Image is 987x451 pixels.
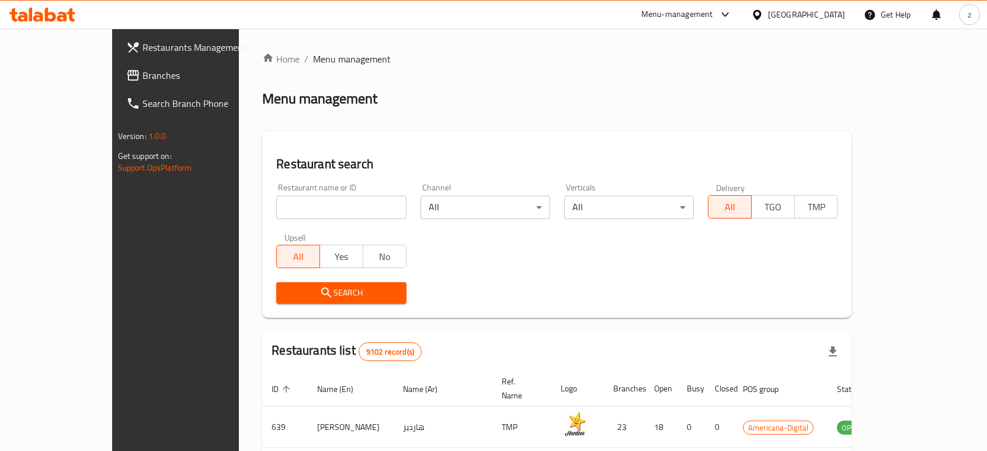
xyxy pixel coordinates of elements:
th: Closed [706,371,734,407]
td: 639 [262,407,308,448]
label: Upsell [284,233,306,241]
span: Restaurants Management [143,40,267,54]
span: POS group [743,382,794,396]
a: Restaurants Management [117,33,277,61]
label: Delivery [716,183,745,192]
span: Branches [143,68,267,82]
span: 1.0.0 [148,129,166,144]
span: Version: [118,129,147,144]
span: All [713,199,747,216]
input: Search for restaurant name or ID.. [276,196,406,219]
button: Search [276,282,406,304]
span: No [368,248,402,265]
div: Export file [819,338,847,366]
button: Yes [319,245,363,268]
a: Support.OpsPlatform [118,160,192,175]
span: Get support on: [118,148,172,164]
span: Name (En) [317,382,369,396]
td: 23 [604,407,645,448]
td: [PERSON_NAME] [308,407,394,448]
button: All [276,245,320,268]
span: Name (Ar) [403,382,453,396]
span: Americana-Digital [743,421,813,435]
button: No [363,245,406,268]
button: TGO [751,195,795,218]
span: Status [837,382,875,396]
span: Ref. Name [502,374,537,403]
h2: Restaurants list [272,342,422,361]
td: 0 [677,407,706,448]
button: TMP [794,195,838,218]
td: 0 [706,407,734,448]
span: z [968,8,971,21]
span: Yes [325,248,359,265]
a: Home [262,52,300,66]
th: Logo [551,371,604,407]
div: OPEN [837,421,866,435]
th: Branches [604,371,645,407]
h2: Restaurant search [276,155,837,173]
td: هارديز [394,407,492,448]
button: All [708,195,752,218]
span: Search Branch Phone [143,96,267,110]
div: [GEOGRAPHIC_DATA] [768,8,845,21]
a: Search Branch Phone [117,89,277,117]
div: All [420,196,550,219]
li: / [304,52,308,66]
span: TGO [756,199,790,216]
div: All [564,196,694,219]
span: ID [272,382,294,396]
td: 18 [645,407,677,448]
th: Busy [677,371,706,407]
span: Menu management [313,52,391,66]
th: Open [645,371,677,407]
span: 9102 record(s) [359,346,421,358]
h2: Menu management [262,89,377,108]
span: TMP [800,199,833,216]
span: Search [286,286,397,300]
div: Menu-management [641,8,713,22]
a: Branches [117,61,277,89]
span: All [281,248,315,265]
div: Total records count [359,342,422,361]
td: TMP [492,407,551,448]
span: OPEN [837,421,866,435]
img: Hardee's [561,410,590,439]
nav: breadcrumb [262,52,852,66]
